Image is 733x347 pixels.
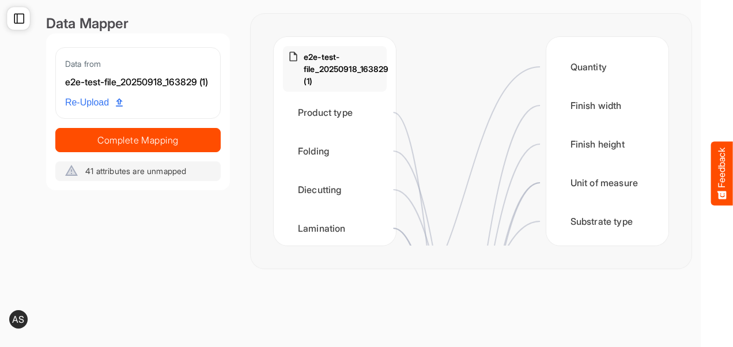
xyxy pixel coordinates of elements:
div: Finish height [556,126,659,162]
button: Complete Mapping [55,128,221,152]
span: Complete Mapping [56,132,220,148]
span: Re-Upload [65,95,123,110]
div: Finish width [556,88,659,123]
span: Press ENTER [129,228,182,236]
span: SEND [169,261,189,270]
div: Quantity [556,49,659,85]
span:  [85,23,119,52]
div: Product type [283,95,387,130]
p: e2e-test-file_20250918_163829 (1) [304,51,389,87]
span: AS [12,315,24,324]
div: e2e-test-file_20250918_163829 (1) [65,75,211,90]
div: Unit of measure [556,165,659,201]
div: Data Mapper [46,14,230,33]
span: Something's not working [51,85,156,96]
span: 41 attributes are unmapped [85,166,186,176]
button: Feedback [711,142,733,206]
div: Substrate thickness or weight [556,242,659,290]
div: Diecutting [283,172,387,208]
a: Re-Upload [61,92,127,114]
div: Folding [283,133,387,169]
header: What did you find? [26,104,182,145]
div: Lamination [283,210,387,246]
div: Data from [65,57,211,70]
div: Substrate type [556,203,659,239]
